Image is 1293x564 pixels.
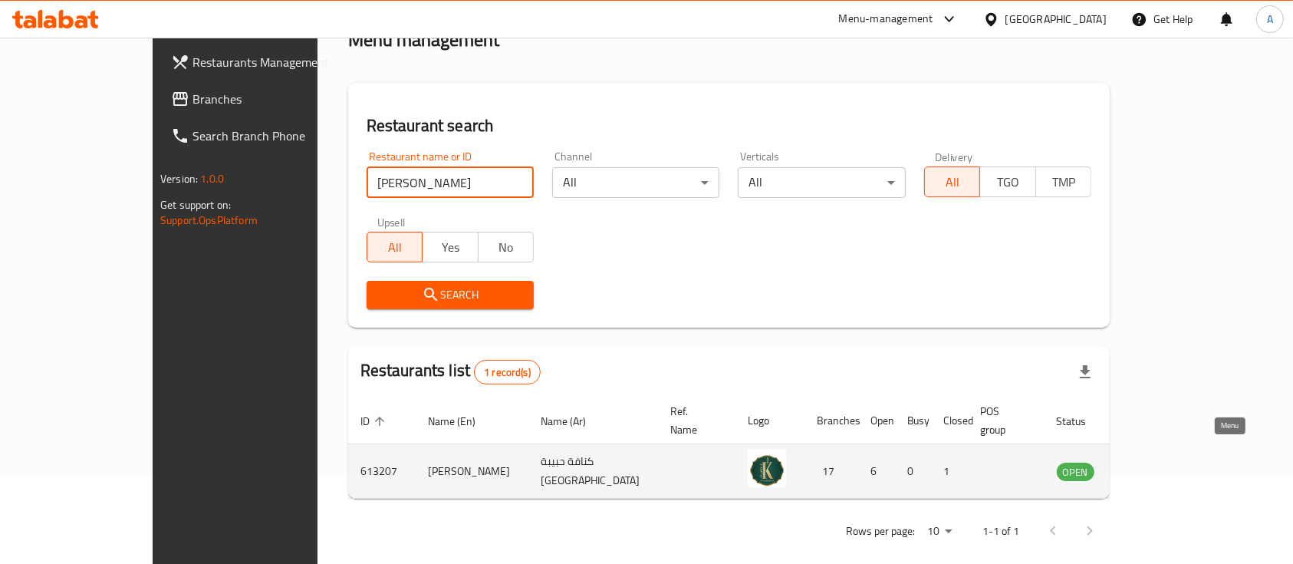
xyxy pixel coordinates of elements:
span: Yes [429,236,472,259]
span: Status [1057,412,1107,430]
th: Open [858,397,895,444]
span: Search Branch Phone [192,127,357,145]
td: 0 [895,444,932,499]
span: Branches [192,90,357,108]
span: Ref. Name [670,402,717,439]
td: [PERSON_NAME] [416,444,528,499]
th: Logo [735,397,804,444]
th: Closed [932,397,969,444]
h2: Restaurant search [367,114,1091,137]
a: Support.OpsPlatform [160,210,258,230]
td: 613207 [348,444,416,499]
button: TGO [979,167,1035,197]
td: كنافة حبيبة [GEOGRAPHIC_DATA] [528,444,658,499]
h2: Menu management [348,28,499,52]
span: Version: [160,169,198,189]
button: All [367,232,423,262]
img: Kunafa Habiba Amman [748,449,786,487]
span: All [373,236,416,259]
th: Busy [895,397,932,444]
button: All [924,167,980,197]
span: Get support on: [160,195,231,215]
div: Export file [1067,354,1104,391]
input: Search for restaurant name or ID.. [367,167,534,198]
button: TMP [1035,167,1091,197]
div: Menu-management [839,10,933,28]
span: ID [360,412,390,430]
label: Upsell [377,216,406,227]
table: enhanced table [348,397,1178,499]
span: Restaurants Management [192,53,357,71]
th: Branches [804,397,858,444]
span: 1 record(s) [475,365,540,380]
span: OPEN [1057,463,1094,481]
a: Search Branch Phone [159,117,369,154]
span: Name (Ar) [541,412,606,430]
h2: Restaurants list [360,359,541,384]
span: TGO [986,171,1029,193]
span: POS group [981,402,1026,439]
div: [GEOGRAPHIC_DATA] [1005,11,1107,28]
td: 6 [858,444,895,499]
span: Name (En) [428,412,495,430]
a: Restaurants Management [159,44,369,81]
div: Total records count [474,360,541,384]
button: Yes [422,232,478,262]
div: All [738,167,905,198]
span: TMP [1042,171,1085,193]
div: All [552,167,719,198]
span: All [931,171,974,193]
p: 1-1 of 1 [982,522,1019,541]
span: No [485,236,528,259]
td: 17 [804,444,858,499]
span: A [1267,11,1273,28]
label: Delivery [935,151,973,162]
td: 1 [932,444,969,499]
p: Rows per page: [846,522,915,541]
button: Search [367,281,534,309]
span: Search [379,285,521,305]
div: Rows per page: [921,520,958,543]
span: 1.0.0 [200,169,224,189]
a: Branches [159,81,369,117]
button: No [478,232,534,262]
